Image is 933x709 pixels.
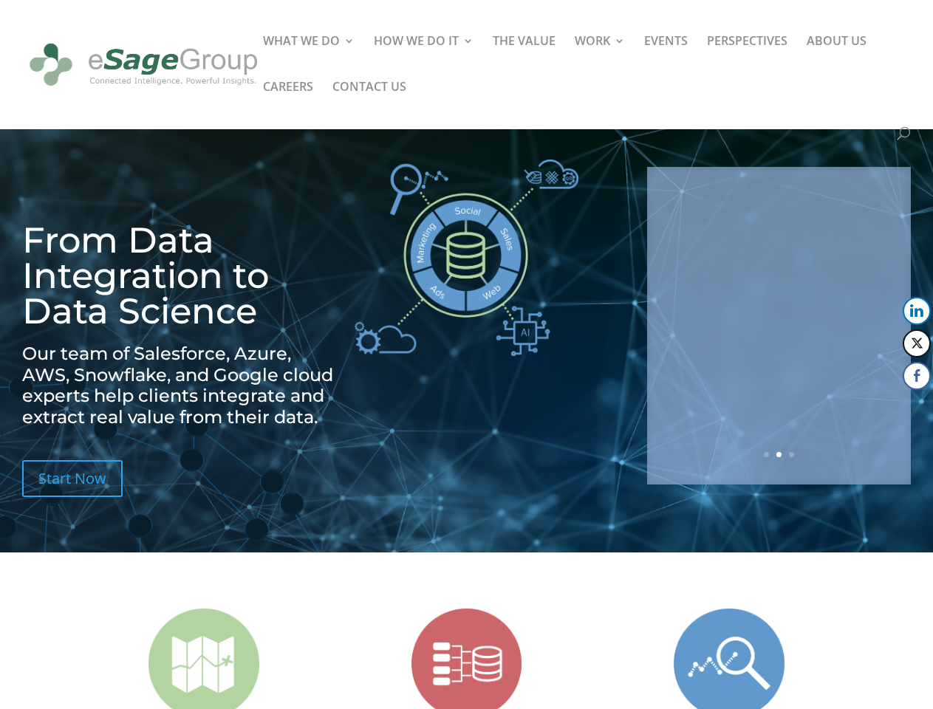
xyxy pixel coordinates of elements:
img: eSage Group [25,32,262,97]
a: EVENTS [644,35,688,81]
button: Facebook Share [903,362,931,390]
a: PERSPECTIVES [707,35,787,81]
a: Bring Machine Learning Best Practices to Your Organization [705,205,854,309]
a: 2 [776,452,782,457]
h2: Our team of Salesforce, Azure, AWS, Snowflake, and Google cloud experts help clients integrate an... [22,343,338,436]
a: CONTACT US [332,81,406,127]
a: WORK [575,35,625,81]
a: Start Now [22,460,123,497]
a: 1 [764,452,769,457]
a: Learn More [724,411,835,448]
a: 3 [789,452,794,457]
h1: From Data Integration to Data Science [22,222,338,336]
a: CAREERS [263,81,313,127]
a: WHAT WE DO [263,35,355,81]
button: Twitter Share [903,329,931,357]
a: ABOUT US [807,35,867,81]
button: LinkedIn Share [903,297,931,325]
a: HOW WE DO IT [374,35,474,81]
a: THE VALUE [493,35,556,81]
